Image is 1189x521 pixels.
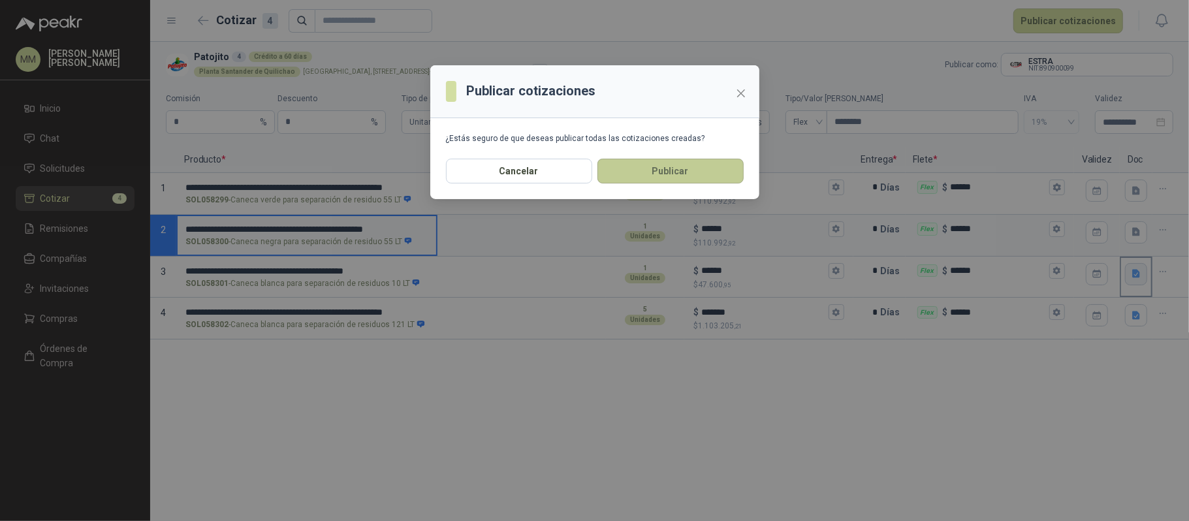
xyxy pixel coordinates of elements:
button: Publicar [597,159,744,183]
span: close [736,88,746,99]
div: ¿Estás seguro de que deseas publicar todas las cotizaciones creadas? [446,134,744,143]
button: Cancelar [446,159,592,183]
button: Close [731,83,752,104]
h3: Publicar cotizaciones [467,81,596,101]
